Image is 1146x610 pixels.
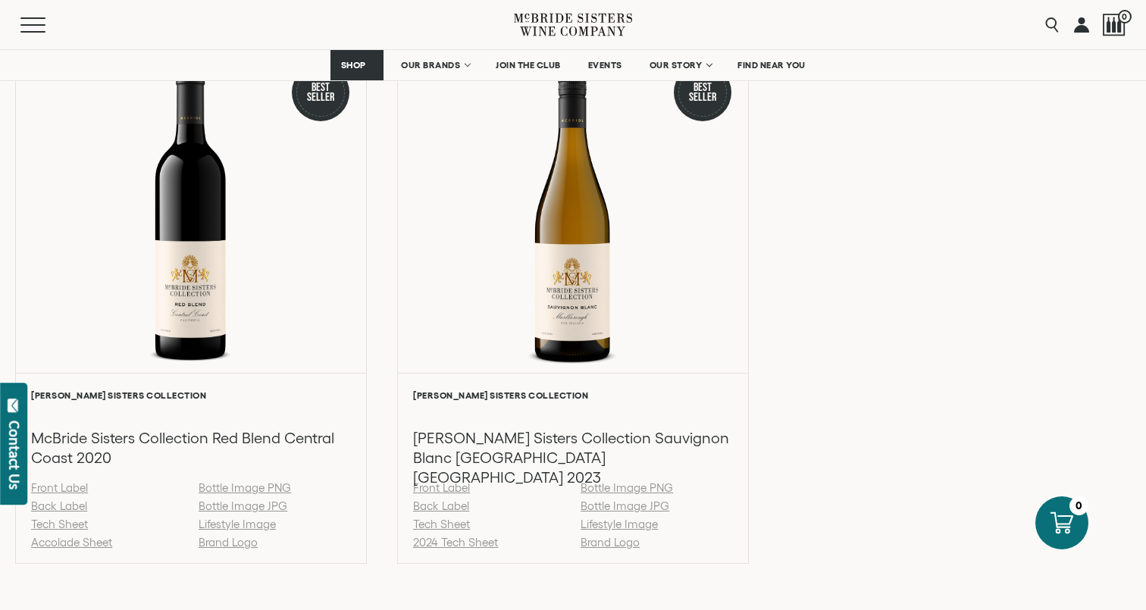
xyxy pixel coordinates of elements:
[737,60,806,70] span: FIND NEAR YOU
[199,481,291,494] a: Bottle Image PNG
[413,499,469,512] a: Back Label
[20,17,75,33] button: Mobile Menu Trigger
[413,481,470,494] a: Front Label
[199,536,258,549] a: Brand Logo
[1118,10,1132,23] span: 0
[413,518,470,530] a: Tech Sheet
[7,421,22,490] div: Contact Us
[486,50,571,80] a: JOIN THE CLUB
[199,499,287,512] a: Bottle Image JPG
[31,428,351,468] h3: McBride Sisters Collection Red Blend Central Coast 2020
[496,60,561,70] span: JOIN THE CLUB
[413,390,733,400] h6: [PERSON_NAME] Sisters Collection
[588,60,622,70] span: EVENTS
[31,518,88,530] a: Tech Sheet
[581,481,673,494] a: Bottle Image PNG
[31,499,87,512] a: Back Label
[330,50,384,80] a: SHOP
[413,536,498,549] a: 2024 Tech Sheet
[728,50,816,80] a: FIND NEAR YOU
[581,518,658,530] a: Lifestyle Image
[31,481,88,494] a: Front Label
[578,50,632,80] a: EVENTS
[581,499,669,512] a: Bottle Image JPG
[31,536,112,549] a: Accolade Sheet
[391,50,478,80] a: OUR BRANDS
[1069,496,1088,515] div: 0
[581,536,640,549] a: Brand Logo
[640,50,721,80] a: OUR STORY
[199,518,276,530] a: Lifestyle Image
[401,60,460,70] span: OUR BRANDS
[650,60,703,70] span: OUR STORY
[413,428,733,487] h3: [PERSON_NAME] Sisters Collection Sauvignon Blanc [GEOGRAPHIC_DATA] [GEOGRAPHIC_DATA] 2023
[340,60,366,70] span: SHOP
[31,390,351,400] h6: [PERSON_NAME] Sisters Collection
